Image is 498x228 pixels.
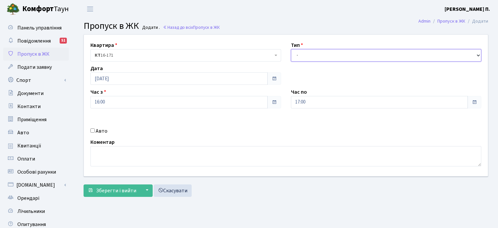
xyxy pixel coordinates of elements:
[193,24,220,30] span: Пропуск в ЖК
[291,41,303,49] label: Тип
[3,139,69,152] a: Квитанції
[95,52,101,59] b: КТ
[84,19,139,32] span: Пропуск в ЖК
[17,50,49,58] span: Пропуск в ЖК
[445,5,490,13] a: [PERSON_NAME] П.
[7,3,20,16] img: logo.png
[437,18,465,25] a: Пропуск в ЖК
[17,195,39,202] span: Орендарі
[22,4,69,15] span: Таун
[3,21,69,34] a: Панель управління
[17,142,41,149] span: Квитанції
[3,192,69,205] a: Орендарі
[17,37,51,45] span: Повідомлення
[3,205,69,218] a: Лічильники
[90,41,117,49] label: Квартира
[17,116,47,123] span: Приміщення
[154,184,192,197] a: Скасувати
[60,38,67,44] div: 51
[3,126,69,139] a: Авто
[90,65,103,72] label: Дата
[3,113,69,126] a: Приміщення
[3,179,69,192] a: [DOMAIN_NAME]
[3,61,69,74] a: Подати заявку
[90,88,106,96] label: Час з
[96,187,136,194] span: Зберегти і вийти
[17,155,35,162] span: Оплати
[291,88,307,96] label: Час по
[3,34,69,47] a: Повідомлення51
[3,165,69,179] a: Особові рахунки
[17,103,41,110] span: Контакти
[17,168,56,176] span: Особові рахунки
[17,208,45,215] span: Лічильники
[3,47,69,61] a: Пропуск в ЖК
[90,138,115,146] label: Коментар
[3,152,69,165] a: Оплати
[163,24,220,30] a: Назад до всіхПропуск в ЖК
[3,87,69,100] a: Документи
[141,25,160,30] small: Додати .
[445,6,490,13] b: [PERSON_NAME] П.
[17,64,52,71] span: Подати заявку
[95,52,273,59] span: <b>КТ</b>&nbsp;&nbsp;&nbsp;&nbsp;16-171
[3,74,69,87] a: Спорт
[409,14,498,28] nav: breadcrumb
[84,184,141,197] button: Зберегти і вийти
[22,4,54,14] b: Комфорт
[17,90,44,97] span: Документи
[418,18,431,25] a: Admin
[90,49,281,62] span: <b>КТ</b>&nbsp;&nbsp;&nbsp;&nbsp;16-171
[82,4,98,14] button: Переключити навігацію
[3,100,69,113] a: Контакти
[17,221,46,228] span: Опитування
[17,24,62,31] span: Панель управління
[96,127,107,135] label: Авто
[17,129,29,136] span: Авто
[465,18,488,25] li: Додати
